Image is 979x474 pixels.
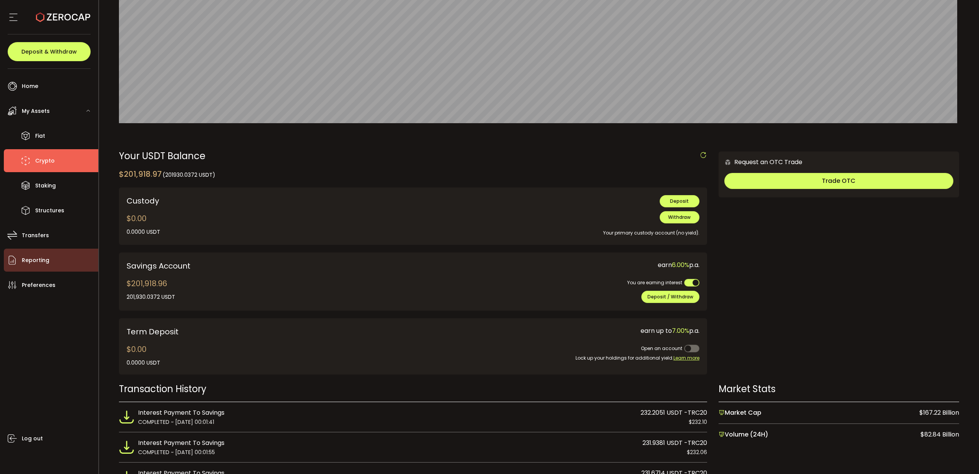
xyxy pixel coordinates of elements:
span: Learn more [673,355,699,361]
span: Transfers [22,230,49,241]
span: Interest Payment To Savings [138,408,224,418]
div: $201,918.96 [127,278,175,301]
div: Savings Account [127,260,407,272]
div: $0.00 [127,213,160,236]
div: 0.0000 USDT [127,228,160,236]
span: Market Cap [719,408,761,418]
span: Log out [22,433,43,444]
span: COMPLETED ~ [DATE] 00:01:41 [138,418,214,426]
span: 7.00% [672,326,689,335]
span: (201930.0372 USDT) [163,171,215,179]
span: $82.84 Billion [920,430,959,440]
span: Reporting [22,255,49,266]
button: Deposit / Withdraw [641,291,699,303]
div: Your primary custody account (no yield). [367,223,699,237]
span: Deposit & Withdraw [21,49,77,54]
div: Your USDT Balance [119,151,707,161]
span: 6.00% [672,261,689,269]
span: Preferences [22,280,55,291]
span: Volume (24H) [719,430,768,440]
div: 0.0000 USDT [127,359,160,367]
span: Open an account [641,345,682,352]
span: Crypto [35,155,55,166]
span: Deposit / Withdraw [647,293,693,300]
div: 201,930.0372 USDT [127,293,175,301]
div: Market Stats [719,382,959,396]
div: Transaction History [119,382,707,396]
span: $232.06 [687,448,707,456]
button: Deposit & Withdraw [8,42,91,61]
button: Deposit [660,195,699,207]
span: Fiat [35,130,45,142]
span: earn up to p.a. [641,326,699,335]
span: 231.9381 USDT -TRC20 [642,438,707,448]
button: Withdraw [660,211,699,223]
div: Request an OTC Trade [719,157,802,167]
span: $232.10 [689,418,707,426]
span: COMPLETED ~ [DATE] 00:01:55 [138,448,215,456]
span: earn p.a. [658,261,699,269]
img: 6nGpN7MZ9FLuBP83NiajKbTRY4UzlzQtBKtCrLLspmCkSvCZHBKvY3NxgQaT5JnOQREvtQ257bXeeSTueZfAPizblJ+Fe8JwA... [724,159,731,166]
span: Interest Payment To Savings [138,438,224,448]
div: $201,918.97 [119,168,215,180]
span: My Assets [22,106,50,117]
span: Withdraw [668,214,691,220]
span: Deposit [670,198,689,204]
div: Lock up your holdings for additional yield. [367,354,699,362]
span: You are earning interest [627,279,682,286]
span: Home [22,81,38,92]
span: 232.2051 USDT -TRC20 [641,408,707,418]
div: Custody [127,195,356,207]
div: $0.00 [127,344,160,367]
button: Trade OTC [724,173,953,189]
span: Structures [35,205,64,216]
span: Trade OTC [822,176,855,185]
div: Term Deposit [127,326,356,337]
span: $167.22 Billion [919,408,959,418]
iframe: Chat Widget [941,437,979,474]
span: Staking [35,180,56,191]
